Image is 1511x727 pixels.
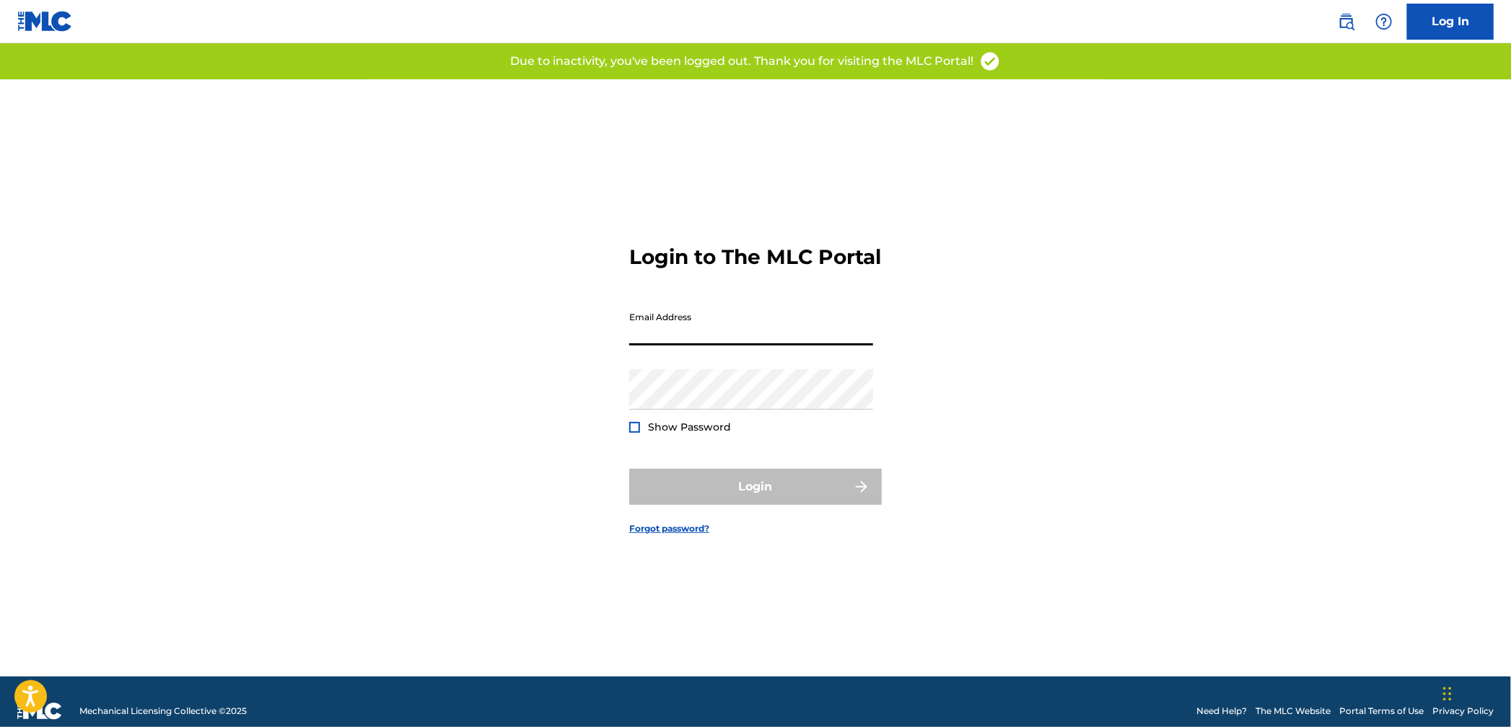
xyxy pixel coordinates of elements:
[1407,4,1494,40] a: Log In
[979,50,1001,72] img: access
[79,705,247,718] span: Mechanical Licensing Collective © 2025
[1443,672,1452,715] div: Drag
[1338,13,1355,30] img: search
[1339,705,1424,718] a: Portal Terms of Use
[1332,7,1361,36] a: Public Search
[1375,13,1393,30] img: help
[1432,705,1494,718] a: Privacy Policy
[1439,658,1511,727] iframe: Chat Widget
[629,522,709,535] a: Forgot password?
[648,420,731,433] span: Show Password
[1370,7,1398,36] div: Help
[510,53,973,70] p: Due to inactivity, you've been logged out. Thank you for visiting the MLC Portal!
[1256,705,1331,718] a: The MLC Website
[17,11,73,32] img: MLC Logo
[1196,705,1247,718] a: Need Help?
[17,702,62,720] img: logo
[629,244,881,270] h3: Login to The MLC Portal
